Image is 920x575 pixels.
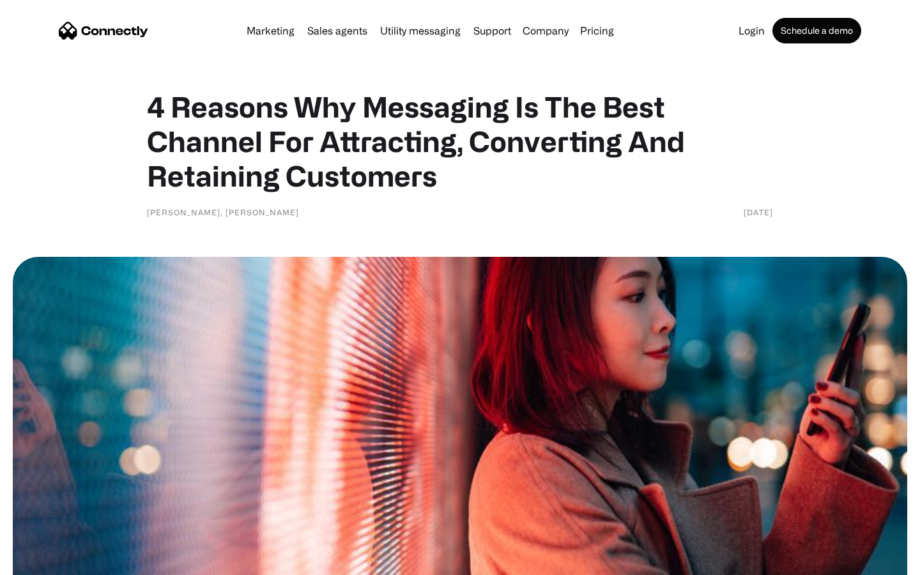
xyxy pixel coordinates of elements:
a: Sales agents [302,26,372,36]
div: [DATE] [744,206,773,218]
a: Marketing [241,26,300,36]
a: Utility messaging [375,26,466,36]
h1: 4 Reasons Why Messaging Is The Best Channel For Attracting, Converting And Retaining Customers [147,89,773,193]
div: [PERSON_NAME], [PERSON_NAME] [147,206,299,218]
div: Company [523,22,569,40]
a: Schedule a demo [772,18,861,43]
ul: Language list [26,553,77,571]
a: Login [733,26,770,36]
aside: Language selected: English [13,553,77,571]
a: Support [468,26,516,36]
a: Pricing [575,26,619,36]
